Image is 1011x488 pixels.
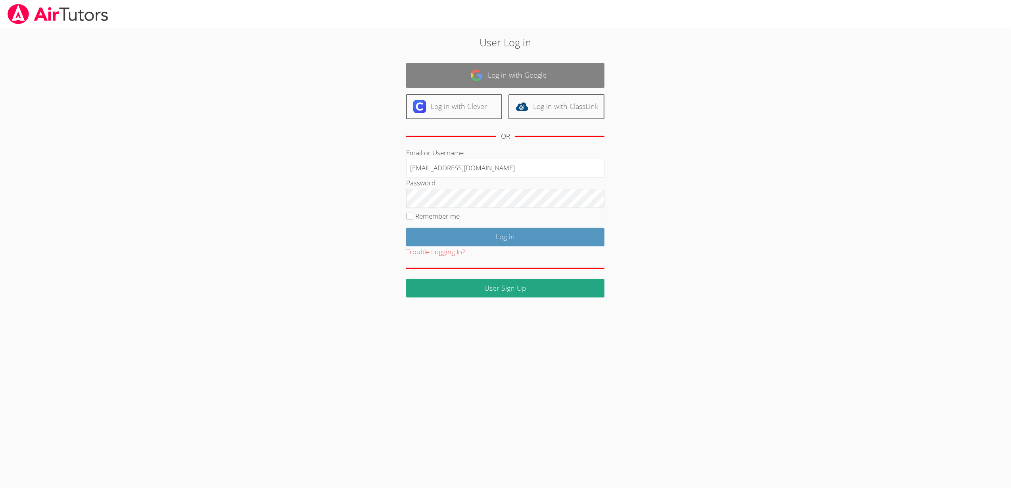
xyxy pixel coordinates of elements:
[232,35,778,50] h2: User Log in
[416,212,460,221] label: Remember me
[413,100,426,113] img: clever-logo-6eab21bc6e7a338710f1a6ff85c0baf02591cd810cc4098c63d3a4b26e2feb20.svg
[406,178,435,187] label: Password
[7,4,109,24] img: airtutors_banner-c4298cdbf04f3fff15de1276eac7730deb9818008684d7c2e4769d2f7ddbe033.png
[470,69,483,82] img: google-logo-50288ca7cdecda66e5e0955fdab243c47b7ad437acaf1139b6f446037453330a.svg
[406,63,604,88] a: Log in with Google
[406,148,464,157] label: Email or Username
[508,94,604,119] a: Log in with ClassLink
[516,100,528,113] img: classlink-logo-d6bb404cc1216ec64c9a2012d9dc4662098be43eaf13dc465df04b49fa7ab582.svg
[406,279,604,297] a: User Sign Up
[406,228,604,246] input: Log in
[406,246,465,258] button: Trouble Logging In?
[501,131,510,142] div: OR
[406,94,502,119] a: Log in with Clever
